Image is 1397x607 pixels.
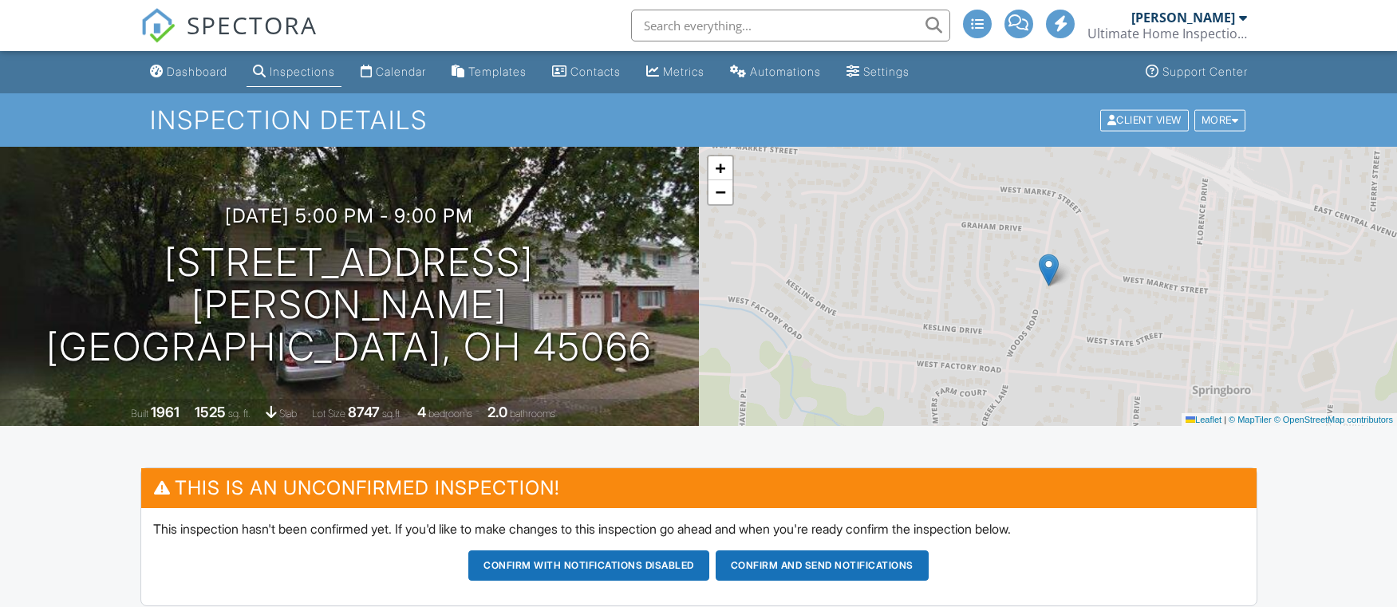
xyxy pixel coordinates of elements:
div: Metrics [663,65,704,78]
span: Built [131,408,148,420]
div: Contacts [570,65,621,78]
a: Settings [840,57,916,87]
a: Templates [445,57,533,87]
div: Ultimate Home Inspections, LLC [1087,26,1247,41]
h3: [DATE] 5:00 pm - 9:00 pm [225,205,473,227]
a: © OpenStreetMap contributors [1274,415,1393,424]
div: 4 [417,404,426,420]
a: Metrics [640,57,711,87]
div: 2.0 [487,404,507,420]
div: Automations [750,65,821,78]
h1: Inspection Details [150,106,1247,134]
img: The Best Home Inspection Software - Spectora [140,8,176,43]
div: 1961 [151,404,180,420]
a: Inspections [247,57,341,87]
h3: This is an Unconfirmed Inspection! [141,468,1257,507]
span: bedrooms [428,408,472,420]
a: Zoom in [708,156,732,180]
a: Calendar [354,57,432,87]
input: Search everything... [631,10,950,41]
a: Automations (Advanced) [724,57,827,87]
div: Templates [468,65,527,78]
div: [PERSON_NAME] [1131,10,1235,26]
span: SPECTORA [187,8,318,41]
div: Inspections [270,65,335,78]
div: More [1194,109,1246,131]
span: slab [279,408,297,420]
span: | [1224,415,1226,424]
p: This inspection hasn't been confirmed yet. If you'd like to make changes to this inspection go ah... [153,520,1245,538]
a: Support Center [1139,57,1254,87]
div: Settings [863,65,910,78]
div: Calendar [376,65,426,78]
span: Lot Size [312,408,345,420]
span: + [715,158,725,178]
a: © MapTiler [1229,415,1272,424]
h1: [STREET_ADDRESS][PERSON_NAME] [GEOGRAPHIC_DATA], OH 45066 [26,242,673,368]
span: sq.ft. [382,408,402,420]
a: Leaflet [1186,415,1221,424]
a: SPECTORA [140,22,318,55]
img: Marker [1039,254,1059,286]
a: Client View [1099,113,1193,125]
a: Zoom out [708,180,732,204]
span: sq. ft. [228,408,251,420]
button: Confirm with notifications disabled [468,550,709,581]
div: 8747 [348,404,380,420]
div: Support Center [1162,65,1248,78]
a: Dashboard [144,57,234,87]
button: Confirm and send notifications [716,550,929,581]
a: Contacts [546,57,627,87]
span: − [715,182,725,202]
div: Client View [1100,109,1189,131]
div: Dashboard [167,65,227,78]
span: bathrooms [510,408,555,420]
div: 1525 [195,404,226,420]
